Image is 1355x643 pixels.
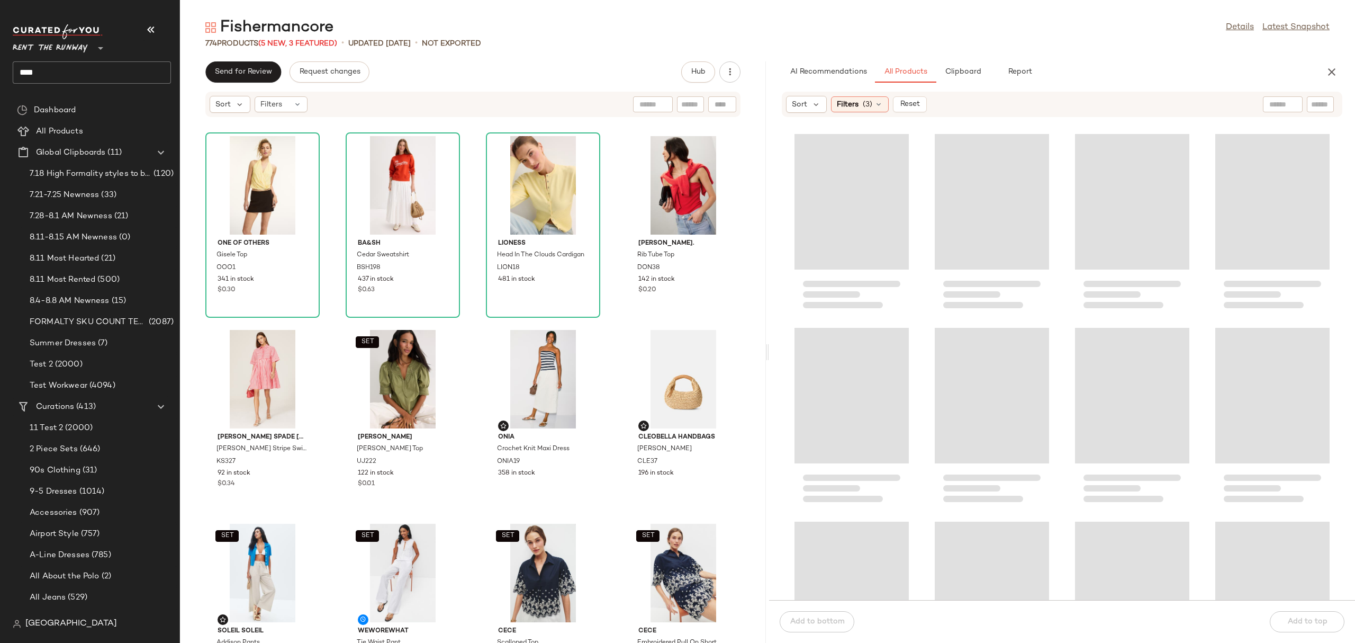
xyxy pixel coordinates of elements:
[36,126,83,138] span: All Products
[209,330,316,428] img: KS327.jpg
[357,263,381,273] span: BSH198
[77,507,100,519] span: (907)
[356,336,379,348] button: SET
[794,132,909,318] div: Loading...
[100,570,111,583] span: (2)
[360,532,374,540] span: SET
[944,68,981,76] span: Clipboard
[216,457,236,467] span: KS327
[30,528,79,540] span: Airport Style
[681,61,715,83] button: Hub
[498,469,535,478] span: 358 in stock
[99,189,116,201] span: (33)
[30,295,110,307] span: 8.4-8.8 AM Newness
[638,275,675,284] span: 142 in stock
[66,592,87,604] span: (529)
[1226,21,1254,34] a: Details
[99,253,115,265] span: (21)
[79,528,100,540] span: (757)
[220,532,233,540] span: SET
[637,444,692,454] span: [PERSON_NAME]
[357,457,376,467] span: UJ222
[30,613,120,625] span: Alternative Prom Looks
[358,469,394,478] span: 122 in stock
[147,316,174,328] span: (2087)
[691,68,706,76] span: Hub
[205,17,333,38] div: Fishermancore
[1008,68,1032,76] span: Report
[30,316,147,328] span: FORMALTY SKU COUNT TEST
[792,99,807,110] span: Sort
[120,613,138,625] span: (20)
[17,105,28,115] img: svg%3e
[30,465,80,477] span: 90s Clothing
[96,337,107,350] span: (7)
[349,524,456,622] img: WWW49.jpg
[348,38,411,49] p: updated [DATE]
[500,423,507,429] img: svg%3e
[358,479,375,489] span: $0.01
[422,38,481,49] p: Not Exported
[209,136,316,235] img: OOO1.jpg
[356,530,379,542] button: SET
[13,620,21,628] img: svg%3e
[218,275,254,284] span: 341 in stock
[112,210,129,222] span: (21)
[863,99,872,110] span: (3)
[30,231,117,244] span: 8.11-8.15 AM Newness
[358,275,394,284] span: 437 in stock
[357,251,409,260] span: Cedar Sweatshirt
[349,136,456,235] img: BSH198.jpg
[498,275,535,284] span: 481 in stock
[214,68,272,76] span: Send for Review
[25,618,117,630] span: [GEOGRAPHIC_DATA]
[884,68,927,76] span: All Products
[218,433,308,442] span: [PERSON_NAME] spade [US_STATE]
[637,251,674,260] span: Rib Tube Top
[935,132,1049,318] div: Loading...
[53,359,83,371] span: (2000)
[357,444,423,454] span: [PERSON_NAME] Top
[490,136,597,235] img: LION18.jpg
[74,401,96,413] span: (413)
[496,530,519,542] button: SET
[30,253,99,265] span: 8.11 Most Hearted
[497,251,584,260] span: Head In The Clouds Cardigan
[501,532,514,540] span: SET
[498,433,588,442] span: Onia
[30,570,100,583] span: All About the Polo
[209,524,316,622] img: SOL6.jpg
[1262,21,1330,34] a: Latest Snapshot
[30,422,63,434] span: 11 Test 2
[78,443,101,456] span: (646)
[30,210,112,222] span: 7.28-8.1 AM Newness
[105,147,122,159] span: (11)
[638,469,674,478] span: 196 in stock
[1075,326,1189,512] div: Loading...
[893,96,927,112] button: Reset
[89,549,111,561] span: (785)
[30,189,99,201] span: 7.21-7.25 Newness
[95,274,120,286] span: (500)
[13,36,88,55] span: Rent the Runway
[36,401,74,413] span: Curations
[490,524,597,622] img: CECE39.jpg
[36,147,105,159] span: Global Clipboards
[13,24,103,39] img: cfy_white_logo.C9jOOHJF.svg
[794,326,909,512] div: Loading...
[216,263,236,273] span: OOO1
[1075,132,1189,318] div: Loading...
[30,592,66,604] span: All Jeans
[260,99,282,110] span: Filters
[638,627,728,636] span: CeCe
[630,136,737,235] img: DON38.jpg
[218,479,235,489] span: $0.34
[87,380,115,392] span: (4094)
[151,168,174,180] span: (120)
[205,61,281,83] button: Send for Review
[216,251,247,260] span: Gisele Top
[790,68,867,76] span: AI Recommendations
[215,99,231,110] span: Sort
[640,423,647,429] img: svg%3e
[490,330,597,428] img: ONIA19.jpg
